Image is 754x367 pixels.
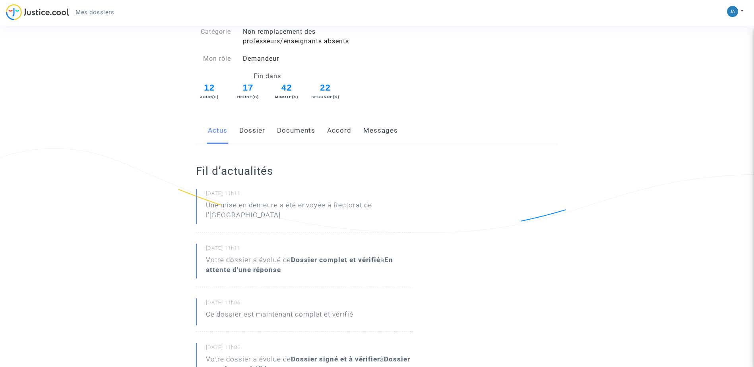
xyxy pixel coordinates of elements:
[234,81,262,95] span: 17
[206,299,413,309] small: [DATE] 11h06
[206,190,413,200] small: [DATE] 11h11
[206,256,393,274] b: En attente d'une réponse
[239,118,265,144] a: Dossier
[291,355,380,363] b: Dossier signé et à vérifier
[206,309,353,323] p: Ce dossier est maintenant complet et vérifié
[206,255,413,275] div: Votre dossier a évolué de à
[327,118,351,144] a: Accord
[234,94,262,100] div: Heure(s)
[208,118,227,144] a: Actus
[6,4,69,20] img: jc-logo.svg
[76,9,114,16] span: Mes dossiers
[272,81,301,95] span: 42
[190,54,237,64] div: Mon rôle
[237,54,377,64] div: Demandeur
[311,94,340,100] div: Seconde(s)
[206,200,413,224] p: Une mise en demeure a été envoyée à Rectorat de l'[GEOGRAPHIC_DATA]
[195,94,224,100] div: Jour(s)
[190,27,237,46] div: Catégorie
[237,27,377,46] div: Non-remplacement des professeurs/enseignants absents
[195,81,224,95] span: 12
[69,6,120,18] a: Mes dossiers
[206,344,413,354] small: [DATE] 11h06
[311,81,340,95] span: 22
[291,256,380,264] b: Dossier complet et vérifié
[206,245,413,255] small: [DATE] 11h11
[727,6,738,17] img: 575e42445f2871c4c758057253dc07d5
[196,164,413,178] h2: Fil d’actualités
[363,118,398,144] a: Messages
[190,71,345,81] div: Fin dans
[272,94,301,100] div: Minute(s)
[277,118,315,144] a: Documents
